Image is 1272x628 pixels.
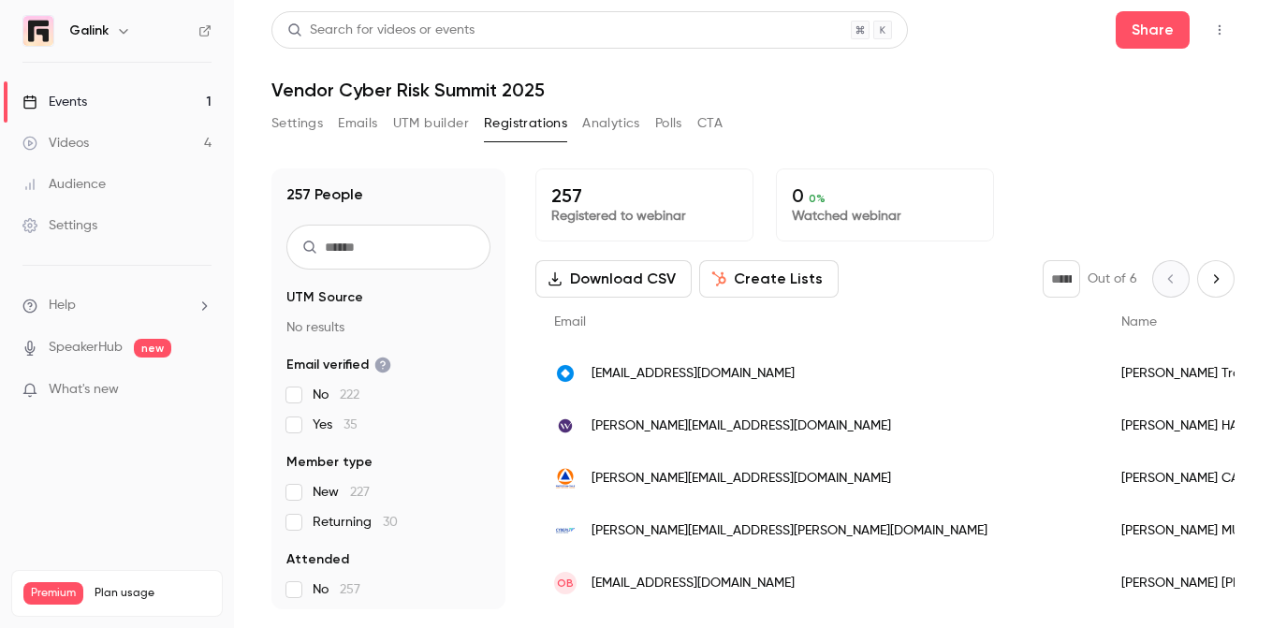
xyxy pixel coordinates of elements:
span: Yes [313,416,358,434]
span: 30 [383,516,398,529]
p: 0 [792,184,978,207]
button: Registrations [484,109,567,139]
button: Download CSV [535,260,692,298]
button: CTA [697,109,723,139]
span: [PERSON_NAME][EMAIL_ADDRESS][DOMAIN_NAME] [592,469,891,489]
img: fdjunited.com [554,362,577,385]
button: Next page [1197,260,1235,298]
span: Email [554,315,586,329]
span: [EMAIL_ADDRESS][DOMAIN_NAME] [592,364,795,384]
span: Member type [286,453,373,472]
h6: Galink [69,22,109,40]
button: Settings [271,109,323,139]
span: Returning [313,513,398,532]
button: Analytics [582,109,640,139]
span: 227 [350,486,370,499]
span: 35 [344,418,358,431]
span: 257 [340,583,360,596]
span: 222 [340,388,359,402]
span: Name [1121,315,1157,329]
button: UTM builder [393,109,469,139]
h1: 257 People [286,183,363,206]
p: Out of 6 [1088,270,1137,288]
div: Search for videos or events [287,21,475,40]
span: UTM Source [286,288,363,307]
img: wavestone.com [554,415,577,437]
img: cyberlift.fr [554,519,577,542]
img: protection-civile.org [554,467,577,489]
span: Premium [23,582,83,605]
h1: Vendor Cyber Risk Summit 2025 [271,79,1235,101]
span: new [134,339,171,358]
span: Plan usage [95,586,211,601]
p: Watched webinar [792,207,978,226]
span: [PERSON_NAME][EMAIL_ADDRESS][DOMAIN_NAME] [592,416,891,436]
a: SpeakerHub [49,338,123,358]
span: Attended [286,550,349,569]
button: Polls [655,109,682,139]
div: Events [22,93,87,111]
span: Help [49,296,76,315]
button: Create Lists [699,260,839,298]
span: No [313,580,360,599]
span: ob [557,575,574,591]
span: 0 % [809,192,826,205]
span: [EMAIL_ADDRESS][DOMAIN_NAME] [592,574,795,593]
li: help-dropdown-opener [22,296,212,315]
p: No results [286,318,490,337]
span: New [313,483,370,502]
p: Registered to webinar [551,207,738,226]
div: Audience [22,175,106,194]
div: Videos [22,134,89,153]
span: Email verified [286,356,391,374]
span: No [313,386,359,404]
p: 257 [551,184,738,207]
button: Share [1116,11,1190,49]
img: Galink [23,16,53,46]
button: Emails [338,109,377,139]
span: [PERSON_NAME][EMAIL_ADDRESS][PERSON_NAME][DOMAIN_NAME] [592,521,987,541]
span: What's new [49,380,119,400]
div: Settings [22,216,97,235]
